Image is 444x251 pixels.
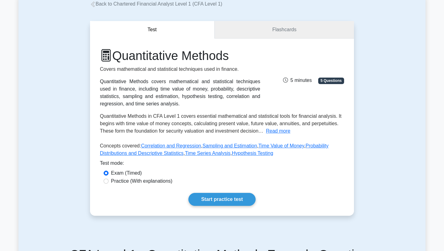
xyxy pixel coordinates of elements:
[100,66,260,73] p: Covers mathematical and statistical techniques used in finance.
[111,169,142,177] label: Exam (Timed)
[141,143,201,148] a: Correlation and Regression
[100,48,260,63] h1: Quantitative Methods
[203,143,257,148] a: Sampling and Estimation
[266,127,290,135] button: Read more
[232,151,273,156] a: Hypothesis Testing
[318,78,344,84] span: 5 Questions
[100,78,260,108] div: Quantitative Methods covers mathematical and statistical techniques used in finance, including ti...
[100,142,344,160] p: Concepts covered: , , , , ,
[215,21,354,39] a: Flashcards
[185,151,231,156] a: Time Series Analysis
[283,78,312,83] span: 5 minutes
[258,143,304,148] a: Time Value of Money
[90,1,222,6] a: Back to Chartered Financial Analyst Level 1 (CFA Level 1)
[90,21,215,39] button: Test
[100,113,342,134] span: Quantitative Methods in CFA Level 1 covers essential mathematical and statistical tools for finan...
[111,177,172,185] label: Practice (With explanations)
[188,193,255,206] a: Start practice test
[100,160,344,169] div: Test mode:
